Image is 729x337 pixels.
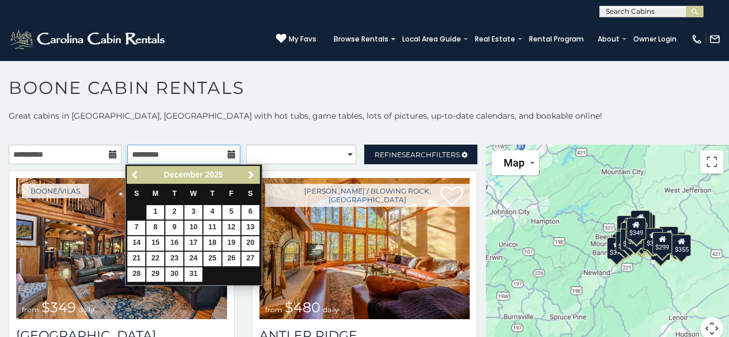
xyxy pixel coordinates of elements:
[632,230,651,252] div: $315
[153,190,159,198] span: Monday
[165,236,183,251] a: 16
[607,237,626,259] div: $375
[134,190,139,198] span: Sunday
[164,170,203,179] span: December
[492,150,539,175] button: Change map style
[165,252,183,266] a: 23
[241,221,259,235] a: 13
[523,31,590,47] a: Rental Program
[203,205,221,219] a: 4
[659,226,678,248] div: $930
[146,221,164,235] a: 8
[652,232,672,254] div: $299
[643,228,663,249] div: $380
[78,305,95,314] span: daily
[146,236,164,251] a: 15
[222,252,240,266] a: 26
[203,252,221,266] a: 25
[289,34,316,44] span: My Favs
[229,190,234,198] span: Friday
[16,178,227,319] img: Diamond Creek Lodge
[165,267,183,282] a: 30
[651,238,670,260] div: $350
[146,252,164,266] a: 22
[248,190,252,198] span: Saturday
[128,168,142,182] a: Previous
[241,205,259,219] a: 6
[203,221,221,235] a: 11
[592,31,625,47] a: About
[259,178,470,319] a: Antler Ridge from $480 daily
[127,236,145,251] a: 14
[503,157,524,169] span: Map
[9,28,168,51] img: White-1-2.png
[617,215,636,237] div: $635
[222,236,240,251] a: 19
[165,205,183,219] a: 2
[184,205,202,219] a: 3
[265,305,282,314] span: from
[328,31,394,47] a: Browse Rentals
[184,252,202,266] a: 24
[146,205,164,219] a: 1
[22,305,39,314] span: from
[323,305,339,314] span: daily
[375,150,460,159] span: Refine Filters
[244,168,259,182] a: Next
[247,171,256,180] span: Next
[265,184,470,207] a: [PERSON_NAME] / Blowing Rock, [GEOGRAPHIC_DATA]
[615,230,635,252] div: $325
[364,145,477,164] a: RefineSearchFilters
[691,33,702,45] img: phone-regular-white.png
[620,229,640,251] div: $395
[190,190,197,198] span: Wednesday
[222,205,240,219] a: 5
[184,267,202,282] a: 31
[700,150,723,173] button: Toggle fullscreen view
[625,226,645,248] div: $225
[127,267,145,282] a: 28
[626,218,646,240] div: $349
[16,178,227,319] a: Diamond Creek Lodge from $349 daily
[241,236,259,251] a: 20
[210,190,215,198] span: Thursday
[146,267,164,282] a: 29
[165,221,183,235] a: 9
[469,31,521,47] a: Real Estate
[205,170,223,179] span: 2025
[203,236,221,251] a: 18
[184,221,202,235] a: 10
[259,178,470,319] img: Antler Ridge
[628,31,682,47] a: Owner Login
[127,252,145,266] a: 21
[127,221,145,235] a: 7
[672,234,692,256] div: $355
[285,299,320,316] span: $480
[630,210,650,232] div: $320
[41,299,76,316] span: $349
[276,33,316,45] a: My Favs
[172,190,177,198] span: Tuesday
[22,184,89,198] a: Boone/Vilas
[402,150,432,159] span: Search
[131,171,140,180] span: Previous
[396,31,467,47] a: Local Area Guide
[709,33,720,45] img: mail-regular-white.png
[241,252,259,266] a: 27
[222,221,240,235] a: 12
[184,236,202,251] a: 17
